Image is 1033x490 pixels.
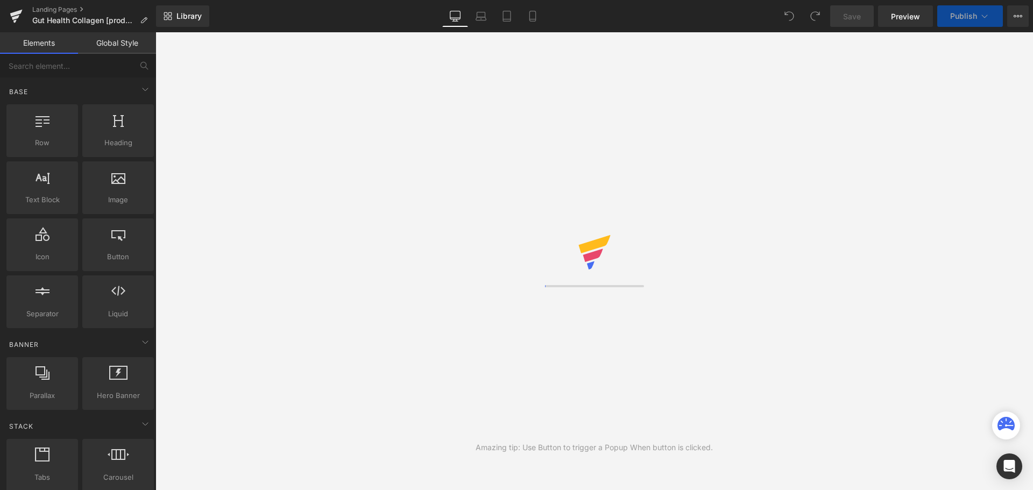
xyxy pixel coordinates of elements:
button: Publish [937,5,1003,27]
span: Separator [10,308,75,319]
a: Landing Pages [32,5,156,14]
span: Library [176,11,202,21]
a: Tablet [494,5,520,27]
span: Base [8,87,29,97]
button: Undo [779,5,800,27]
span: Text Block [10,194,75,205]
a: Desktop [442,5,468,27]
div: Amazing tip: Use Button to trigger a Popup When button is clicked. [476,442,713,453]
a: Laptop [468,5,494,27]
a: New Library [156,5,209,27]
span: Preview [891,11,920,22]
span: Save [843,11,861,22]
span: Banner [8,339,40,350]
div: Open Intercom Messenger [996,453,1022,479]
span: Image [86,194,151,205]
a: Preview [878,5,933,27]
span: Row [10,137,75,148]
span: Publish [950,12,977,20]
span: Liquid [86,308,151,319]
span: Hero Banner [86,390,151,401]
span: Tabs [10,472,75,483]
span: Carousel [86,472,151,483]
button: Redo [804,5,826,27]
button: More [1007,5,1029,27]
span: Button [86,251,151,262]
a: Global Style [78,32,156,54]
span: Icon [10,251,75,262]
span: Gut Health Collagen [product section + [DATE]] [32,16,136,25]
span: Heading [86,137,151,148]
span: Parallax [10,390,75,401]
a: Mobile [520,5,546,27]
span: Stack [8,421,34,431]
